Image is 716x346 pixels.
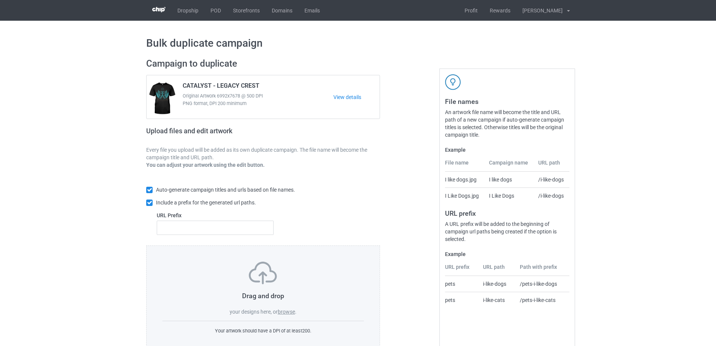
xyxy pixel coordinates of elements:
[485,159,534,172] th: Campaign name
[445,159,484,172] th: File name
[445,97,569,106] h3: File names
[516,292,569,308] td: /pets-i-like-cats
[295,309,297,315] span: .
[157,212,274,219] label: URL Prefix
[479,292,516,308] td: i-like-cats
[445,172,484,187] td: I like dogs.jpg
[445,292,479,308] td: pets
[485,172,534,187] td: I like dogs
[534,187,569,204] td: /i-like-dogs
[516,1,563,20] div: [PERSON_NAME]
[485,187,534,204] td: I Like Dogs
[516,263,569,276] th: Path with prefix
[445,209,569,218] h3: URL prefix
[516,276,569,292] td: /pets-i-like-dogs
[445,74,461,90] img: svg+xml;base64,PD94bWwgdmVyc2lvbj0iMS4wIiBlbmNvZGluZz0iVVRGLTgiPz4KPHN2ZyB3aWR0aD0iNDJweCIgaGVpZ2...
[479,276,516,292] td: i-like-dogs
[445,108,569,139] div: An artwork file name will become the title and URL path of a new campaign if auto-generate campai...
[230,309,278,315] span: your designs here, or
[183,100,333,107] span: PNG format, DPI 200 minimum
[278,309,295,315] label: browse
[445,146,569,154] label: Example
[445,263,479,276] th: URL prefix
[156,200,256,206] span: Include a prefix for the generated url paths.
[534,172,569,187] td: /i-like-dogs
[146,162,265,168] b: You can adjust your artwork using the edit button.
[146,127,286,141] h2: Upload files and edit artwork
[249,262,277,284] img: svg+xml;base64,PD94bWwgdmVyc2lvbj0iMS4wIiBlbmNvZGluZz0iVVRGLTgiPz4KPHN2ZyB3aWR0aD0iNzVweCIgaGVpZ2...
[445,250,569,258] label: Example
[445,220,569,243] div: A URL prefix will be added to the beginning of campaign url paths being created if the option is ...
[146,58,380,70] h2: Campaign to duplicate
[156,187,295,193] span: Auto-generate campaign titles and urls based on file names.
[183,92,333,100] span: Original Artwork 6992x7678 @ 500 DPI
[445,276,479,292] td: pets
[146,37,570,50] h1: Bulk duplicate campaign
[445,187,484,204] td: I Like Dogs.jpg
[479,263,516,276] th: URL path
[333,93,380,101] a: View details
[146,146,380,161] p: Every file you upload will be added as its own duplicate campaign. The file name will become the ...
[162,291,364,300] h3: Drag and drop
[215,328,311,334] span: Your artwork should have a DPI of at least 200 .
[183,82,259,92] span: CATALYST - LEGACY CREST
[534,159,569,172] th: URL path
[152,7,165,12] img: 3d383065fc803cdd16c62507c020ddf8.png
